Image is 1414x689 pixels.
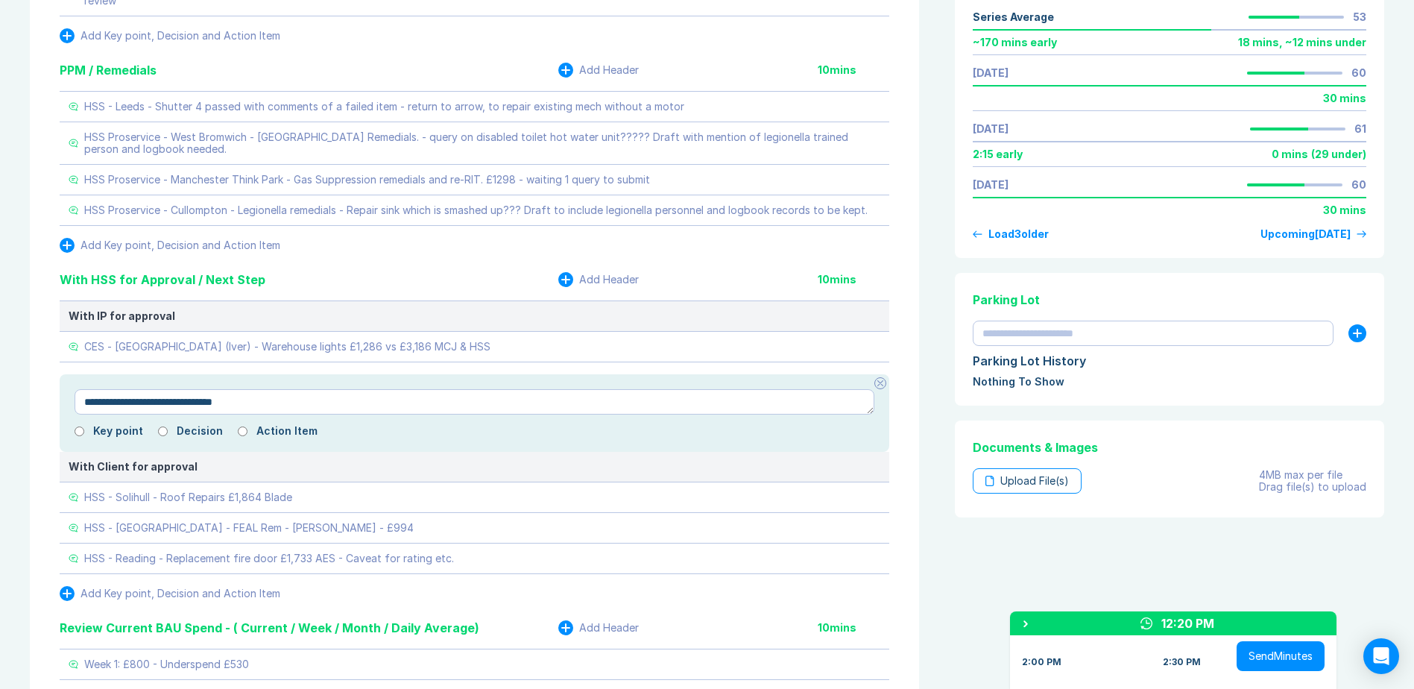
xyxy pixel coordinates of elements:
div: Add Header [579,622,639,634]
div: HSS - Reading - Replacement fire door £1,733 AES - Caveat for rating etc. [84,553,454,564]
div: 10 mins [818,274,889,286]
div: Week 1: £800 - Underspend £530 [84,658,249,670]
div: 2:15 early [973,148,1023,160]
div: 30 mins [1323,92,1366,104]
div: Add Key point, Decision and Action Item [81,588,280,600]
div: 53 [1353,11,1366,23]
button: Add Key point, Decision and Action Item [60,28,280,43]
label: Action Item [256,425,318,437]
div: Series Average [973,11,1054,23]
div: HSS - Leeds - Shutter 4 passed with comments of a failed item - return to arrow, to repair existi... [84,101,684,113]
div: 10 mins [818,622,889,634]
div: HSS - Solihull - Roof Repairs £1,864 Blade [84,491,292,503]
div: Nothing To Show [973,376,1366,388]
div: Review Current BAU Spend - ( Current / Week / Month / Daily Average) [60,619,479,637]
div: Upload File(s) [973,468,1082,494]
div: Parking Lot [973,291,1366,309]
div: 18 mins , ~ 12 mins under [1238,37,1366,48]
button: Add Header [558,272,639,287]
button: SendMinutes [1237,641,1325,671]
div: 30 mins [1323,204,1366,216]
div: Drag file(s) to upload [1259,481,1366,493]
div: Open Intercom Messenger [1363,638,1399,674]
div: PPM / Remedials [60,61,157,79]
a: [DATE] [973,67,1009,79]
div: 10 mins [818,64,889,76]
label: Key point [93,425,143,437]
div: 61 [1354,123,1366,135]
div: With HSS for Approval / Next Step [60,271,265,289]
div: Load 3 older [988,228,1049,240]
div: Add Key point, Decision and Action Item [81,30,280,42]
div: CES - [GEOGRAPHIC_DATA] (Iver) - Warehouse lights £1,286 vs £3,186 MCJ & HSS [84,341,490,353]
div: HSS Proservice - West Bromwich - [GEOGRAPHIC_DATA] Remedials. - query on disabled toilet hot wate... [84,131,880,155]
button: Add Header [558,620,639,635]
a: Upcoming[DATE] [1260,228,1366,240]
div: HSS Proservice - Cullompton - Legionella remedials - Repair sink which is smashed up??? Draft to ... [84,204,868,216]
div: 4MB max per file [1259,469,1366,481]
div: 0 mins [1272,148,1308,160]
a: [DATE] [973,123,1009,135]
label: Decision [177,425,223,437]
div: Add Header [579,64,639,76]
div: HSS - [GEOGRAPHIC_DATA] - FEAL Rem - [PERSON_NAME] - £994 [84,522,414,534]
div: Add Header [579,274,639,286]
button: Add Key point, Decision and Action Item [60,586,280,601]
div: Documents & Images [973,438,1366,456]
div: Parking Lot History [973,352,1366,370]
div: Add Key point, Decision and Action Item [81,239,280,251]
button: Load3older [973,228,1049,240]
div: HSS Proservice - Manchester Think Park - Gas Suppression remedials and re-RIT. £1298 - waiting 1 ... [84,174,650,186]
div: Upcoming [DATE] [1260,228,1351,240]
div: 12:20 PM [1161,614,1214,632]
div: ~ 170 mins early [973,37,1057,48]
div: With IP for approval [69,310,880,322]
div: 60 [1351,67,1366,79]
a: [DATE] [973,179,1009,191]
div: 60 [1351,179,1366,191]
button: Add Key point, Decision and Action Item [60,238,280,253]
div: 2:00 PM [1022,656,1061,668]
div: ( 29 under ) [1311,148,1366,160]
div: With Client for approval [69,461,880,473]
button: Add Header [558,63,639,78]
div: 2:30 PM [1163,656,1201,668]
